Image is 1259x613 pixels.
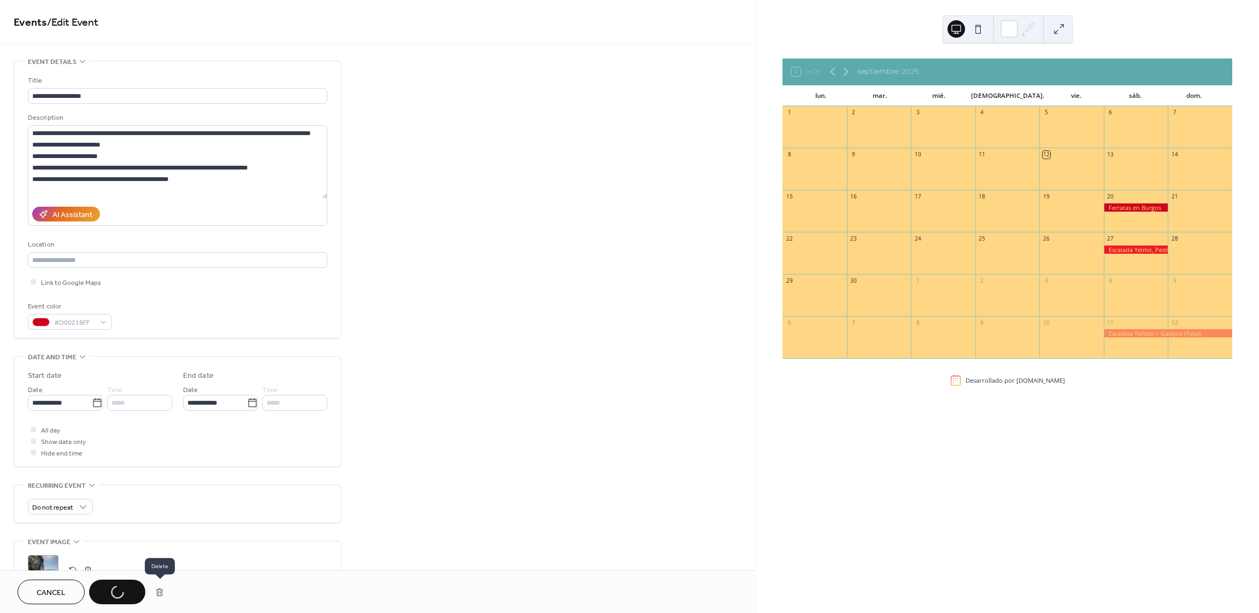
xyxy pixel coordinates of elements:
[183,370,214,382] div: End date
[978,151,986,159] div: 11
[1171,151,1179,159] div: 14
[28,352,77,363] span: Date and time
[857,66,919,78] div: septiembre 2025
[909,85,968,106] div: mié.
[786,193,793,201] div: 15
[786,235,793,242] div: 22
[1105,85,1164,106] div: sáb.
[28,75,325,86] div: Title
[850,109,857,116] div: 2
[850,277,857,284] div: 30
[978,109,986,116] div: 4
[1104,329,1232,337] div: Escalada Torozo + Galayos (Ávila)
[850,235,857,242] div: 23
[107,384,122,396] span: Time
[1107,235,1114,242] div: 27
[28,536,70,548] span: Event image
[183,384,198,396] span: Date
[52,209,92,221] div: AI Assistant
[786,109,793,116] div: 1
[1107,277,1114,284] div: 4
[914,319,922,326] div: 8
[966,376,1065,384] div: Desarrollado por
[1107,193,1114,201] div: 20
[850,151,857,159] div: 9
[914,109,922,116] div: 3
[1164,85,1223,106] div: dom.
[968,85,1047,106] div: [DEMOGRAPHIC_DATA].
[1171,235,1179,242] div: 28
[1171,277,1179,284] div: 5
[786,277,793,284] div: 29
[28,555,58,586] div: ;
[41,448,83,459] span: Hide end time
[1043,319,1050,326] div: 10
[28,56,77,68] span: Event details
[791,85,850,106] div: lun.
[28,112,325,124] div: Description
[914,193,922,201] div: 17
[28,370,62,382] div: Start date
[1104,246,1168,254] div: Escalada Yelmo, Pedriza
[28,480,86,492] span: Recurring event
[978,193,986,201] div: 18
[914,151,922,159] div: 10
[17,580,85,604] button: Cancel
[47,12,98,33] span: / Edit Event
[1043,151,1050,159] div: 12
[1107,319,1114,326] div: 11
[41,277,101,289] span: Link to Google Maps
[1043,277,1050,284] div: 3
[28,384,43,396] span: Date
[1107,109,1114,116] div: 6
[1047,85,1106,106] div: vie.
[978,235,986,242] div: 25
[850,193,857,201] div: 16
[32,501,73,514] span: Do not repeat
[28,239,325,250] div: Location
[978,319,986,326] div: 9
[1016,376,1065,384] a: [DOMAIN_NAME]
[145,558,175,574] span: Delete
[14,12,47,33] a: Events
[1171,319,1179,326] div: 12
[914,235,922,242] div: 24
[1107,151,1114,159] div: 13
[54,317,95,329] span: #D0021BFF
[1171,109,1179,116] div: 7
[32,207,100,221] button: AI Assistant
[978,277,986,284] div: 2
[914,277,922,284] div: 1
[1043,109,1050,116] div: 5
[1043,235,1050,242] div: 26
[37,587,66,599] span: Cancel
[850,319,857,326] div: 7
[1043,193,1050,201] div: 19
[1171,193,1179,201] div: 21
[786,319,793,326] div: 6
[850,85,909,106] div: mar.
[41,436,86,448] span: Show date only
[262,384,278,396] span: Time
[41,425,60,436] span: All day
[786,151,793,159] div: 8
[28,301,110,312] div: Event color
[1104,203,1168,212] div: Ferratas en Burgos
